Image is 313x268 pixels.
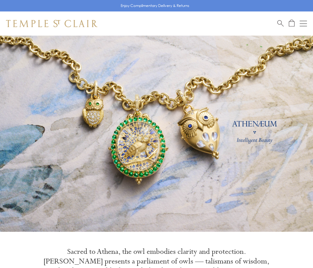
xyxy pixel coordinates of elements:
button: Open navigation [300,20,307,27]
p: Enjoy Complimentary Delivery & Returns [121,3,189,9]
a: Search [277,20,284,27]
img: Temple St. Clair [6,20,97,27]
a: Open Shopping Bag [289,20,295,27]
